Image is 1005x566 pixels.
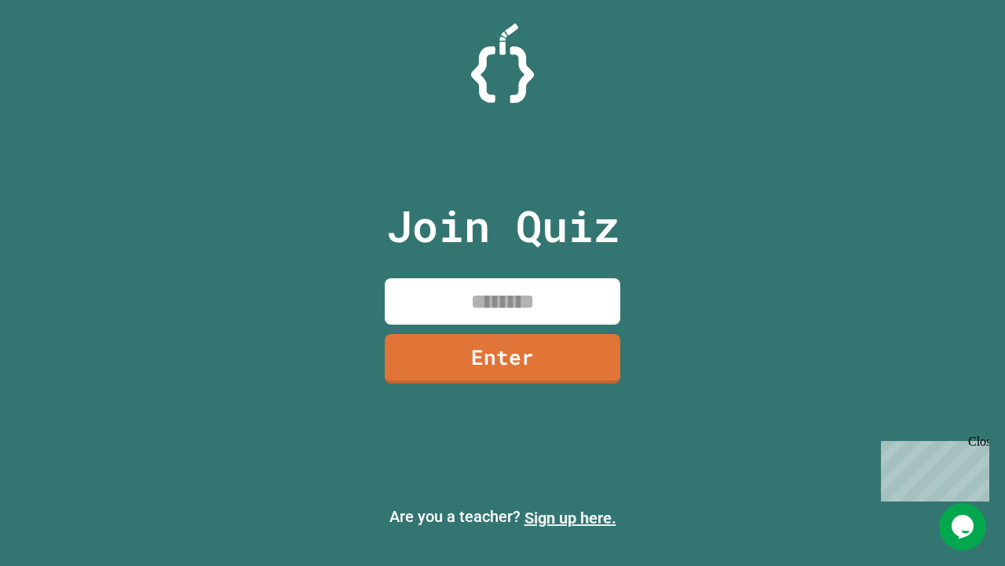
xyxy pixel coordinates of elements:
[13,505,992,530] p: Are you a teacher?
[524,509,616,527] a: Sign up here.
[385,334,620,384] a: Enter
[386,193,619,259] p: Join Quiz
[939,503,989,550] iframe: chat widget
[875,435,989,502] iframe: chat widget
[471,24,534,103] img: Logo.svg
[6,6,108,100] div: Chat with us now!Close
